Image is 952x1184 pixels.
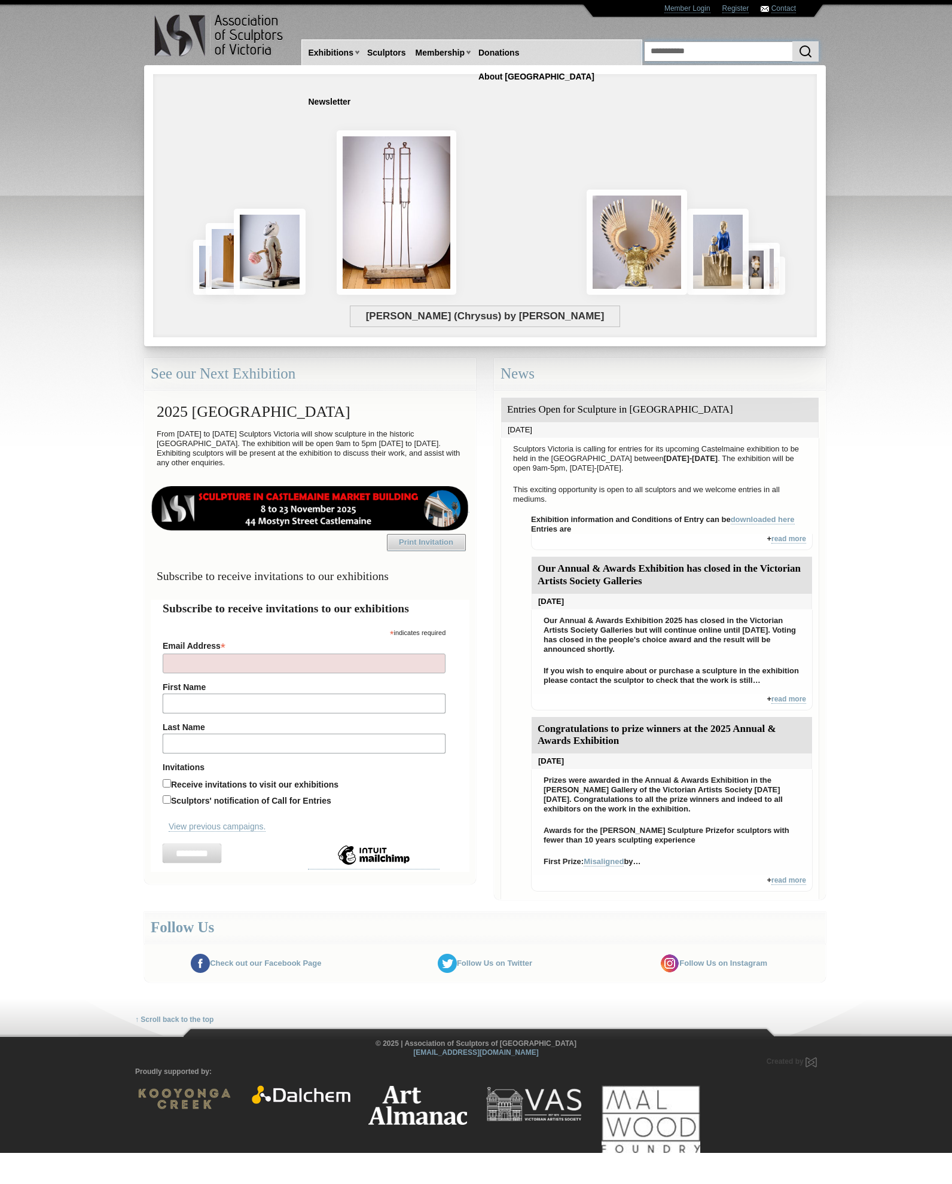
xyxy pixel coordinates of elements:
strong: First Prize [544,857,581,866]
img: Contact ASV [761,6,769,12]
a: View previous campaigns. [169,822,266,832]
img: Search [798,44,813,59]
div: + [531,534,813,550]
div: Follow Us [144,912,826,944]
h3: Subscribe to receive invitations to our exhibitions [151,564,469,588]
div: © 2025 | Association of Sculptors of [GEOGRAPHIC_DATA] [126,1039,826,1057]
a: Created by [767,1057,817,1066]
img: Lorica Plumata (Chrysus) [587,190,687,295]
div: indicates required [163,626,446,637]
a: Exhibitions [304,42,358,64]
a: Sculptors [362,42,411,64]
a: Member Login [664,4,710,13]
img: Art Almanac [368,1085,467,1125]
h2: 2025 [GEOGRAPHIC_DATA] [151,397,469,426]
p: Our Annual & Awards Exhibition 2025 has closed in the Victorian Artists Society Galleries but wil... [538,613,806,657]
a: Newsletter [304,91,356,113]
img: Victorian Artists Society [485,1085,584,1123]
h2: Subscribe to receive invitations to our exhibitions [163,600,457,617]
img: castlemaine-ldrbd25v2.png [151,486,469,530]
div: See our Next Exhibition [144,358,476,390]
a: [EMAIL_ADDRESS][DOMAIN_NAME] [413,1048,538,1057]
a: Follow Us on Twitter [438,959,532,968]
img: Waiting together for the Home coming [687,209,749,295]
img: Kooyonga Wines [135,1085,234,1112]
img: logo.png [154,12,285,59]
p: This exciting opportunity is open to all sculptors and we welcome entries in all mediums. [507,482,813,507]
label: First Name [163,682,446,692]
a: Donations [474,42,524,64]
p: : by… [538,854,806,869]
label: Email Address [163,637,446,652]
label: Receive invitations to visit our exhibitions [171,780,338,789]
div: + [531,694,813,710]
img: Swingers [337,130,456,295]
img: Mal Wood Foundry [602,1085,700,1153]
strong: Awards for the [PERSON_NAME] Sculpture Prize [544,826,724,835]
a: Intuit Mailchimp [308,859,440,869]
img: instagram.png [660,954,679,973]
label: Last Name [163,722,446,732]
a: Check out our Facebook Page [191,959,321,968]
div: [DATE] [532,594,812,609]
label: Sculptors' notification of Call for Entries [171,796,331,805]
strong: Exhibition information and Conditions of Entry can be [531,515,795,524]
p: for sculptors with fewer than 10 years sculpting experience [538,823,806,848]
a: downloaded here [731,515,795,524]
div: Our Annual & Awards Exhibition has closed in the Victorian Artists Society Galleries [532,557,812,594]
a: Membership [411,42,469,64]
img: Created by Marby [805,1057,817,1067]
a: read more [771,876,806,885]
img: Dalchem Products [252,1085,350,1104]
span: Created by [767,1057,804,1066]
div: News [494,358,826,390]
span: [PERSON_NAME] (Chrysus) by [PERSON_NAME] [350,306,620,327]
a: Contact [771,4,796,13]
a: Print Invitation [387,534,466,551]
img: The journey gone and the journey to come [746,243,779,295]
a: read more [771,535,806,544]
strong: Entries are [531,524,813,892]
strong: Invitations [163,762,446,772]
div: + [531,875,813,892]
a: Misaligned [584,857,624,866]
img: Intuit Mailchimp [308,843,440,867]
p: If you wish to enquire about or purchase a sculpture in the exhibition please contact the sculpto... [538,663,806,688]
img: twitter.png [438,954,457,973]
p: Prizes were awarded in the Annual & Awards Exhibition in the [PERSON_NAME] Gallery of the Victori... [538,773,806,817]
a: About [GEOGRAPHIC_DATA] [474,66,599,88]
div: Entries Open for Sculpture in [GEOGRAPHIC_DATA] [501,398,819,422]
a: Register [722,4,749,13]
div: [DATE] [501,422,819,438]
img: facebook.png [191,954,210,973]
a: ↑ Scroll back to the top [135,1015,213,1024]
strong: [DATE]-[DATE] [664,454,718,463]
p: Sculptors Victoria is calling for entries for its upcoming Castelmaine exhibition to be held in t... [507,441,813,476]
a: read more [771,695,806,704]
p: From [DATE] to [DATE] Sculptors Victoria will show sculpture in the historic [GEOGRAPHIC_DATA]. T... [151,426,469,471]
div: [DATE] [532,753,812,769]
a: Follow Us on Instagram [660,959,767,968]
div: Congratulations to prize winners at the 2025 Annual & Awards Exhibition [532,717,812,754]
p: Proudly supported by: [135,1067,817,1076]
